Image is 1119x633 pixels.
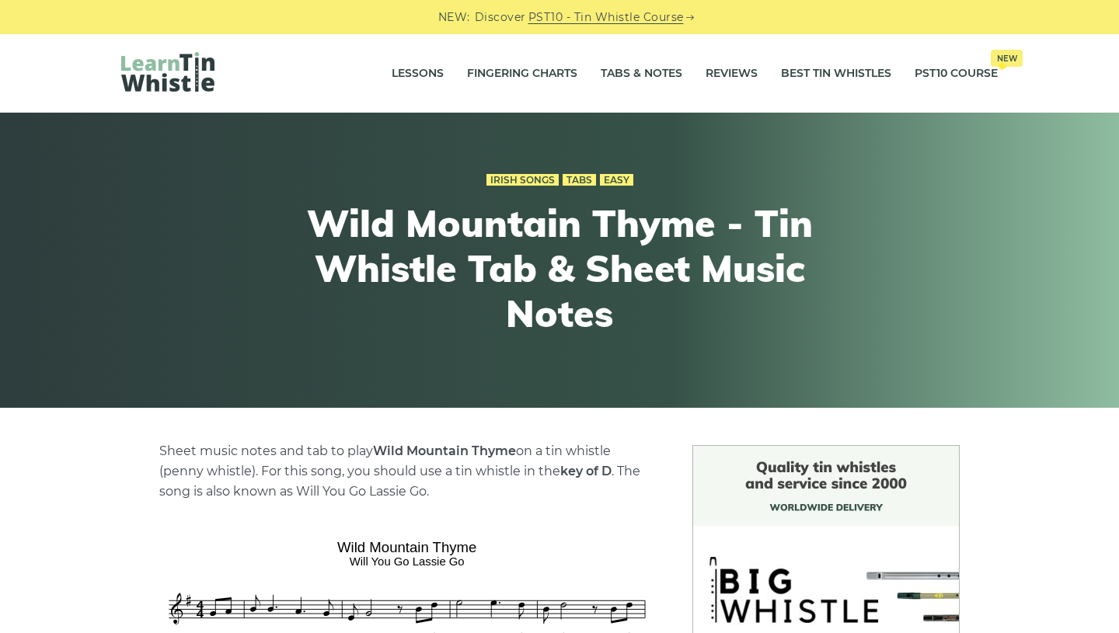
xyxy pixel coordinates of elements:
a: Reviews [706,54,758,93]
h1: Wild Mountain Thyme - Tin Whistle Tab & Sheet Music Notes [274,201,845,336]
a: Fingering Charts [467,54,577,93]
a: PST10 CourseNew [915,54,998,93]
a: Best Tin Whistles [781,54,891,93]
a: Irish Songs [486,174,559,186]
strong: Wild Mountain Thyme [373,443,516,458]
strong: key of D [560,464,612,478]
img: LearnTinWhistle.com [121,52,214,92]
p: Sheet music notes and tab to play on a tin whistle (penny whistle). For this song, you should use... [159,441,655,502]
a: Tabs [563,174,596,186]
a: Lessons [392,54,444,93]
a: Tabs & Notes [601,54,682,93]
span: New [991,50,1023,67]
a: Easy [600,174,633,186]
